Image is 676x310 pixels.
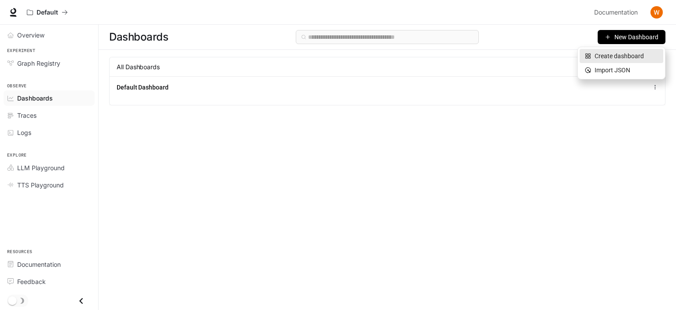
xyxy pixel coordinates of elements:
span: Documentation [17,260,61,269]
a: Graph Registry [4,56,95,71]
span: Dashboards [17,93,53,103]
span: New Dashboard [614,32,658,42]
button: User avatar [648,4,665,21]
a: Documentation [591,4,644,21]
span: LLM Playground [17,163,65,172]
span: Dark mode toggle [8,295,17,305]
span: Feedback [17,277,46,286]
a: Feedback [4,274,95,289]
span: Graph Registry [17,59,60,68]
a: Documentation [4,257,95,272]
div: Import JSON [585,65,658,75]
img: User avatar [650,6,663,19]
a: Default Dashboard [117,83,169,92]
span: Documentation [594,7,638,18]
a: Overview [4,27,95,43]
a: Dashboards [4,90,95,106]
span: Dashboards [109,28,168,46]
a: LLM Playground [4,160,95,176]
button: All workspaces [23,4,72,21]
span: TTS Playground [17,180,64,190]
button: Close drawer [71,292,91,310]
div: Create dashboard [585,51,658,61]
p: Default [37,9,58,16]
a: Logs [4,125,95,140]
span: Logs [17,128,31,137]
span: Traces [17,111,37,120]
span: Overview [17,30,44,40]
span: All Dashboards [117,63,160,71]
a: TTS Playground [4,177,95,193]
a: Traces [4,108,95,123]
button: New Dashboard [598,30,665,44]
